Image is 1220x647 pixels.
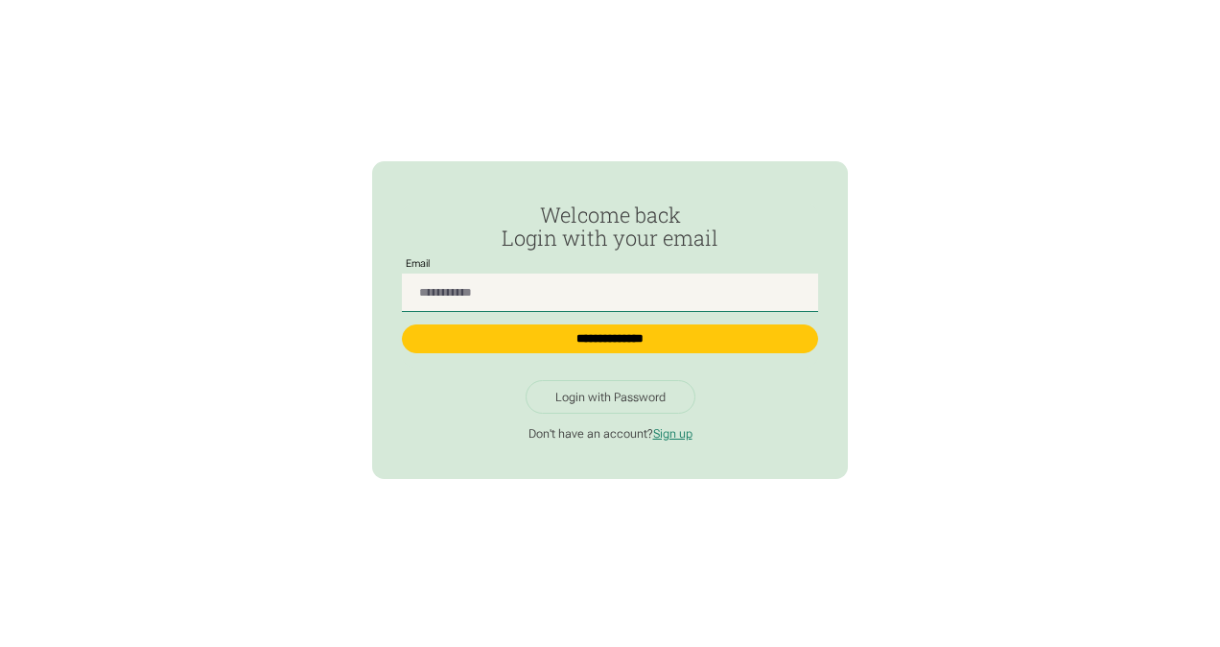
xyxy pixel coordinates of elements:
[402,204,819,250] h2: Welcome back Login with your email
[402,204,819,369] form: Passwordless Login
[555,390,666,405] div: Login with Password
[402,258,435,270] label: Email
[653,426,692,441] a: Sign up
[402,426,819,442] p: Don't have an account?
